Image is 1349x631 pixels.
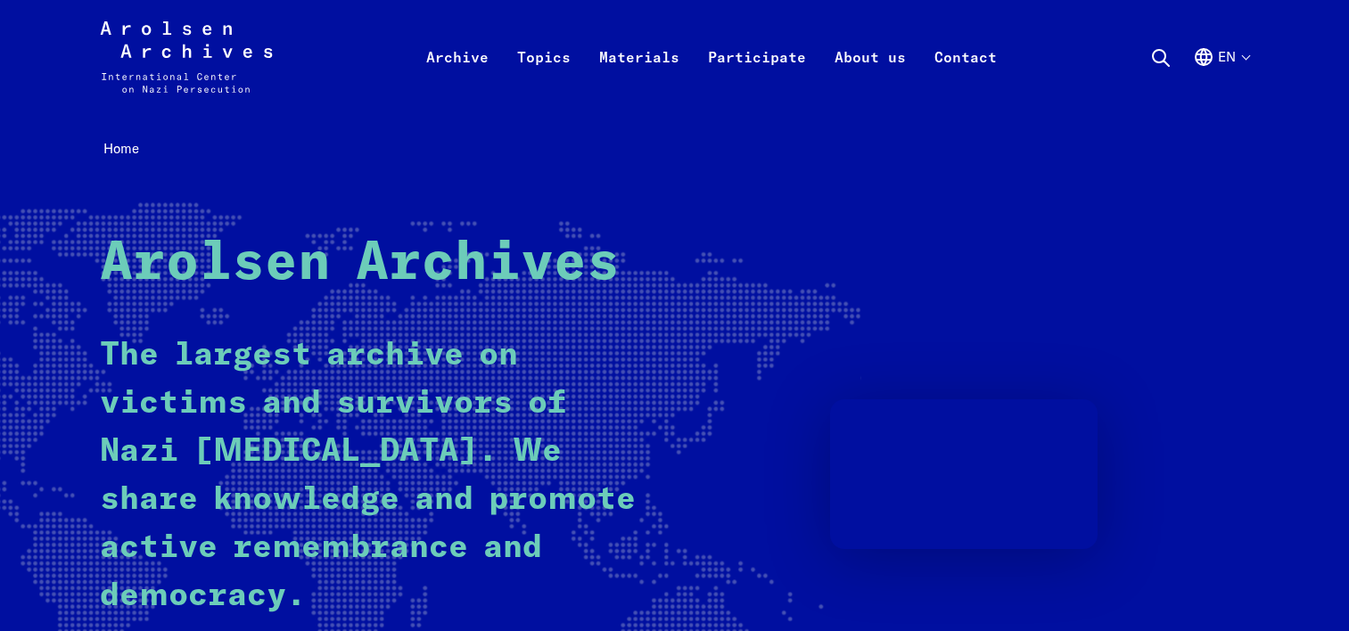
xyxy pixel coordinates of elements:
[103,140,139,157] span: Home
[694,43,820,114] a: Participate
[412,21,1011,93] nav: Primary
[100,237,620,291] strong: Arolsen Archives
[503,43,585,114] a: Topics
[920,43,1011,114] a: Contact
[100,135,1249,163] nav: Breadcrumb
[1193,46,1249,111] button: English, language selection
[100,332,643,620] p: The largest archive on victims and survivors of Nazi [MEDICAL_DATA]. We share knowledge and promo...
[585,43,694,114] a: Materials
[412,43,503,114] a: Archive
[820,43,920,114] a: About us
